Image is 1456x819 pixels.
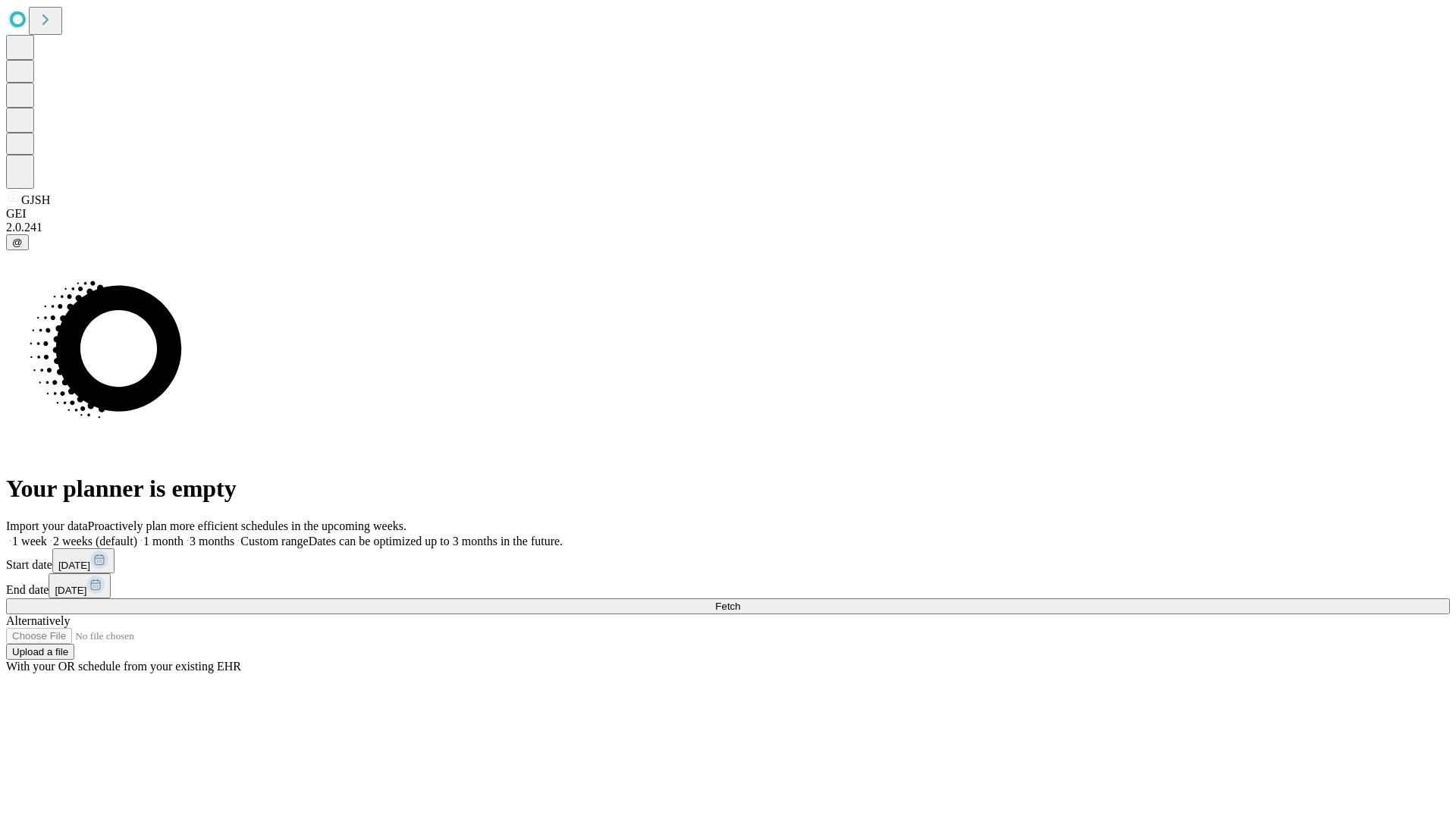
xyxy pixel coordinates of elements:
div: GEI [6,207,1450,221]
span: [DATE] [58,560,90,571]
span: [DATE] [55,585,86,596]
h1: Your planner is empty [6,475,1450,503]
div: End date [6,573,1450,598]
span: GJSH [21,193,50,206]
div: Start date [6,548,1450,573]
span: Alternatively [6,614,70,627]
span: Fetch [715,601,740,612]
span: Dates can be optimized up to 3 months in the future. [309,535,563,548]
span: Import your data [6,519,88,532]
button: [DATE] [52,548,115,573]
span: 1 week [12,535,47,548]
button: [DATE] [49,573,111,598]
span: 2 weeks (default) [53,535,137,548]
span: @ [12,237,23,248]
span: With your OR schedule from your existing EHR [6,660,241,673]
button: @ [6,234,29,250]
button: Upload a file [6,644,74,660]
span: 1 month [143,535,184,548]
span: Custom range [240,535,308,548]
span: Proactively plan more efficient schedules in the upcoming weeks. [88,519,406,532]
div: 2.0.241 [6,221,1450,234]
span: 3 months [190,535,234,548]
button: Fetch [6,598,1450,614]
